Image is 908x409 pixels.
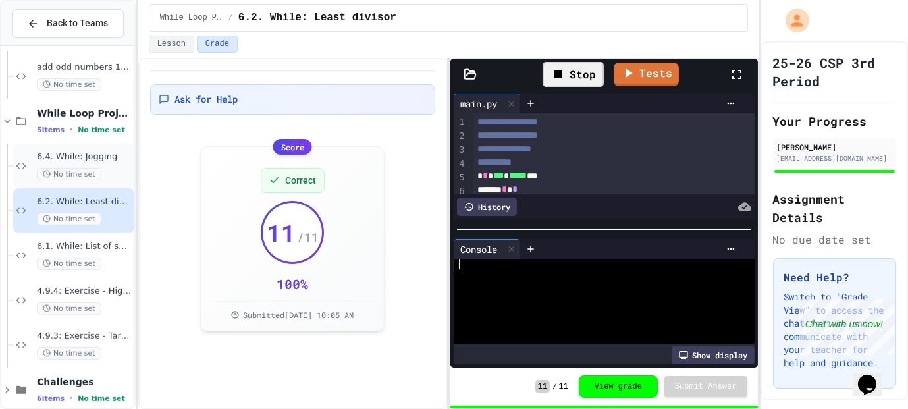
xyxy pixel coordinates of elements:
span: / [552,381,557,392]
span: No time set [37,347,101,360]
span: • [70,124,72,135]
button: Submit Answer [664,376,747,397]
div: 6 [454,185,467,199]
div: Console [454,242,504,256]
span: No time set [37,258,101,270]
iframe: chat widget [853,356,895,396]
span: 6.2. While: Least divisor [238,10,396,26]
span: / [228,13,233,23]
iframe: chat widget [799,299,895,355]
p: Switch to "Grade View" to access the chat feature and communicate with your teacher for help and ... [784,290,885,369]
div: Console [454,239,520,259]
div: main.py [454,97,504,111]
span: While Loop Projects [37,107,132,119]
button: Grade [197,36,238,53]
button: Lesson [149,36,194,53]
span: Submit Answer [675,381,737,392]
div: Score [273,139,312,155]
div: 4 [454,157,467,171]
span: No time set [37,302,101,315]
button: Back to Teams [12,9,124,38]
span: 11 [267,219,296,246]
span: 11 [559,381,568,392]
span: Challenges [37,376,132,388]
div: [EMAIL_ADDRESS][DOMAIN_NAME] [777,153,892,163]
div: 1 [454,116,467,130]
div: 3 [454,144,467,157]
span: While Loop Projects [160,13,223,23]
div: 2 [454,130,467,144]
span: Correct [285,174,316,187]
div: main.py [454,94,520,113]
span: • [70,393,72,404]
span: No time set [37,213,101,225]
div: Show display [672,346,755,364]
span: 4.9.3: Exercise - Target Sum [37,331,132,342]
span: / 11 [297,228,319,246]
span: 11 [535,380,550,393]
div: 100 % [277,275,308,293]
span: 4.9.4: Exercise - Higher or Lower I [37,286,132,297]
span: Back to Teams [47,16,108,30]
div: [PERSON_NAME] [777,141,892,153]
div: Stop [543,62,604,87]
span: Submitted [DATE] 10:05 AM [243,310,354,320]
h2: Assignment Details [773,190,896,227]
span: Ask for Help [174,93,238,106]
div: No due date set [773,232,896,248]
span: 5 items [37,126,65,134]
span: 6.4. While: Jogging [37,151,132,163]
span: No time set [78,126,125,134]
span: 6 items [37,395,65,403]
a: Tests [614,63,679,86]
h2: Your Progress [773,112,896,130]
div: My Account [772,5,813,36]
span: add odd numbers 1-1000 [37,62,132,73]
button: View grade [579,375,658,398]
span: No time set [37,78,101,91]
h3: Need Help? [784,269,885,285]
span: 6.2. While: Least divisor [37,196,132,207]
div: History [457,198,517,216]
span: 6.1. While: List of squares [37,241,132,252]
span: No time set [37,168,101,180]
div: 5 [454,171,467,185]
h1: 25-26 CSP 3rd Period [773,53,896,90]
span: No time set [78,395,125,403]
